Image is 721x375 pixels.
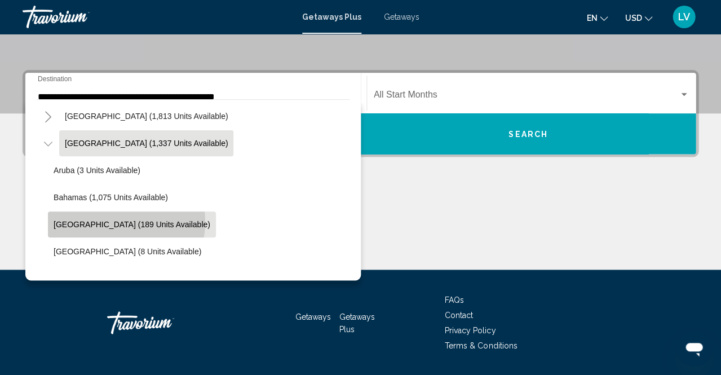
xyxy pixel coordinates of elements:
[586,10,608,26] button: Change language
[676,330,712,366] iframe: Button to launch messaging window
[586,14,597,23] span: en
[445,325,496,334] a: Privacy Policy
[445,295,464,304] a: FAQs
[48,157,146,183] button: Aruba (3 units available)
[508,130,548,139] span: Search
[48,184,174,210] button: Bahamas (1,075 units available)
[107,306,220,339] a: Travorium
[48,266,173,292] button: [US_STATE] (12 units available)
[54,193,168,202] span: Bahamas (1,075 units available)
[295,312,331,321] a: Getaways
[59,130,233,156] button: [GEOGRAPHIC_DATA] (1,337 units available)
[23,6,291,28] a: Travorium
[65,112,228,121] span: [GEOGRAPHIC_DATA] (1,813 units available)
[25,73,696,154] div: Search widget
[361,113,696,154] button: Search
[48,211,216,237] button: [GEOGRAPHIC_DATA] (189 units available)
[669,5,698,29] button: User Menu
[59,103,233,129] button: [GEOGRAPHIC_DATA] (1,813 units available)
[339,312,375,333] a: Getaways Plus
[54,166,140,175] span: Aruba (3 units available)
[445,341,517,350] a: Terms & Conditions
[384,12,419,21] a: Getaways
[48,239,207,264] button: [GEOGRAPHIC_DATA] (8 units available)
[54,247,201,256] span: [GEOGRAPHIC_DATA] (8 units available)
[302,12,361,21] a: Getaways Plus
[54,220,210,229] span: [GEOGRAPHIC_DATA] (189 units available)
[445,310,473,319] a: Contact
[65,139,228,148] span: [GEOGRAPHIC_DATA] (1,337 units available)
[625,14,642,23] span: USD
[625,10,652,26] button: Change currency
[37,132,59,155] button: Toggle Caribbean & Atlantic Islands (1,337 units available)
[37,105,59,127] button: Toggle Canada (1,813 units available)
[54,274,167,283] span: [US_STATE] (12 units available)
[678,11,690,23] span: LV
